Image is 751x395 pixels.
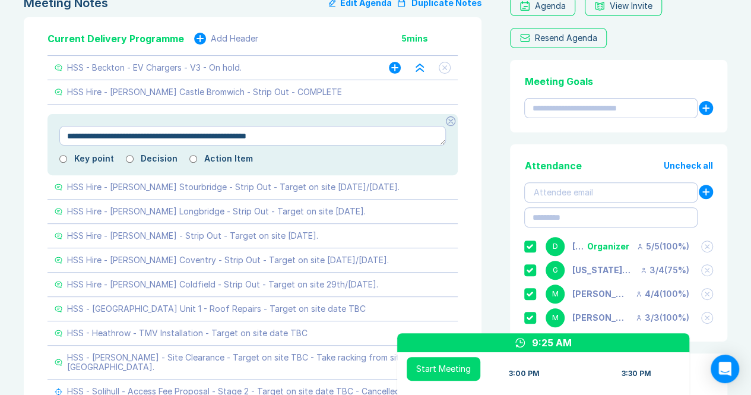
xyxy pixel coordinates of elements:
div: Meeting Goals [524,74,713,89]
div: HSS Hire - [PERSON_NAME] Coldfield - Strip Out - Target on site 29th/[DATE]. [67,280,378,289]
div: HSS Hire - [PERSON_NAME] Stourbridge - Strip Out - Target on site [DATE]/[DATE]. [67,182,400,192]
label: Action Item [204,154,253,163]
div: M [546,308,565,327]
div: Resend Agenda [534,33,597,43]
div: Miguel Vicos [572,313,628,323]
div: D [546,237,565,256]
div: Organizer [587,242,629,251]
div: 4 / 4 ( 100 %) [635,289,689,299]
div: HSS Hire - [PERSON_NAME] - Strip Out - Target on site [DATE]. [67,231,318,241]
div: Attendance [524,159,581,173]
div: HSS - [PERSON_NAME] - Site Clearance - Target on site TBC - Take racking from site to [GEOGRAPHIC... [67,353,451,372]
button: Uncheck all [664,161,713,170]
div: 9:25 AM [532,336,572,350]
div: Add Header [211,34,258,43]
div: 3:00 PM [509,369,540,378]
div: 5 / 5 ( 100 %) [636,242,689,251]
div: 3 / 3 ( 100 %) [635,313,689,323]
div: G [546,261,565,280]
div: HSS - Heathrow - TMV Installation - Target on site date TBC [67,328,308,338]
label: Decision [141,154,178,163]
div: 3 / 4 ( 75 %) [640,266,689,275]
div: 5 mins [401,34,458,43]
div: View Invite [609,1,652,11]
div: Danny Sisson [572,242,587,251]
button: Start Meeting [407,357,480,381]
div: Agenda [534,1,565,11]
div: 3:30 PM [622,369,651,378]
button: Resend Agenda [510,28,607,48]
div: Current Delivery Programme [47,31,184,46]
button: Add Header [194,33,258,45]
div: Open Intercom Messenger [711,355,739,383]
div: HSS - [GEOGRAPHIC_DATA] Unit 1 - Roof Repairs - Target on site date TBC [67,304,366,314]
div: HSS Hire - [PERSON_NAME] Castle Bromwich - Strip Out - COMPLETE [67,87,342,97]
div: Georgia Kellie [572,266,633,275]
div: HSS - Beckton - EV Chargers - V3 - On hold. [67,63,242,72]
div: HSS Hire - [PERSON_NAME] Longbridge - Strip Out - Target on site [DATE]. [67,207,366,216]
div: HSS Hire - [PERSON_NAME] Coventry - Strip Out - Target on site [DATE]/[DATE]. [67,255,389,265]
div: M [546,285,565,304]
div: Matthew Cooper [572,289,628,299]
label: Key point [74,154,114,163]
